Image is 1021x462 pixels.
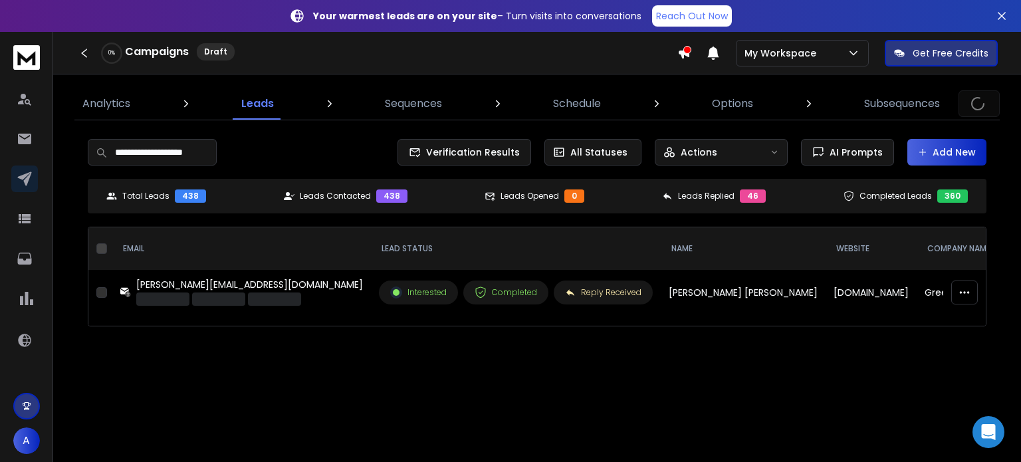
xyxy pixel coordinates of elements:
h1: Campaigns [125,44,189,60]
span: AI Prompts [824,146,883,159]
p: Leads Opened [501,191,559,201]
td: [PERSON_NAME] [PERSON_NAME] [661,270,826,315]
p: Options [712,96,753,112]
th: Website [826,227,917,270]
div: 438 [376,189,407,203]
p: Analytics [82,96,130,112]
p: Reach Out Now [656,9,728,23]
span: Verification Results [421,146,520,159]
p: Subsequences [864,96,940,112]
div: Open Intercom Messenger [972,416,1004,448]
th: NAME [661,227,826,270]
th: EMAIL [112,227,371,270]
div: Draft [197,43,235,60]
p: Completed Leads [859,191,932,201]
button: AI Prompts [801,139,894,166]
th: LEAD STATUS [371,227,661,270]
button: Verification Results [397,139,531,166]
p: Leads Contacted [300,191,371,201]
div: 0 [564,189,584,203]
a: Schedule [545,88,609,120]
p: Sequences [385,96,442,112]
p: 0 % [108,49,115,57]
button: A [13,427,40,454]
a: Reach Out Now [652,5,732,27]
a: Analytics [74,88,138,120]
div: 438 [175,189,206,203]
a: Subsequences [856,88,948,120]
p: Leads Replied [678,191,735,201]
button: Add New [907,139,986,166]
p: Total Leads [122,191,170,201]
div: 360 [937,189,968,203]
p: – Turn visits into conversations [313,9,641,23]
p: Actions [681,146,717,159]
p: Get Free Credits [913,47,988,60]
button: Get Free Credits [885,40,998,66]
a: Sequences [377,88,450,120]
p: My Workspace [744,47,822,60]
p: All Statuses [570,146,627,159]
p: Leads [241,96,274,112]
img: logo [13,45,40,70]
div: Reply Received [565,287,641,298]
div: [PERSON_NAME][EMAIL_ADDRESS][DOMAIN_NAME] [136,278,363,291]
div: Interested [390,287,447,298]
strong: Your warmest leads are on your site [313,9,497,23]
p: Schedule [553,96,601,112]
div: Completed [475,287,537,298]
a: Leads [233,88,282,120]
a: Options [704,88,761,120]
div: 46 [740,189,766,203]
td: [DOMAIN_NAME] [826,270,917,315]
